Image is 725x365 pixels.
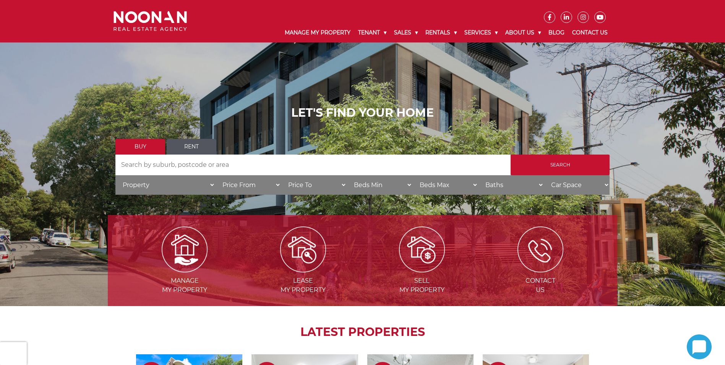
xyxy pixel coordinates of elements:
span: Contact Us [482,276,599,295]
h1: LET'S FIND YOUR HOME [115,106,610,120]
a: Leasemy Property [245,245,362,293]
a: Rentals [422,23,461,42]
img: Manage my Property [162,226,208,272]
a: Tenant [354,23,390,42]
a: Rent [167,139,216,155]
span: Sell my Property [363,276,480,295]
img: Noonan Real Estate Agency [114,11,187,31]
img: Lease my property [280,226,326,272]
img: Sell my property [399,226,445,272]
a: Manage My Property [281,23,354,42]
a: Services [461,23,501,42]
a: About Us [501,23,545,42]
span: Manage my Property [126,276,243,295]
a: ContactUs [482,245,599,293]
a: Managemy Property [126,245,243,293]
span: Lease my Property [245,276,362,295]
a: Sellmy Property [363,245,480,293]
h2: LATEST PROPERTIES [127,325,598,339]
a: Blog [545,23,568,42]
a: Buy [115,139,165,155]
a: Sales [390,23,422,42]
a: Contact Us [568,23,611,42]
input: Search by suburb, postcode or area [115,155,511,175]
input: Search [511,155,610,175]
img: ICONS [517,226,563,272]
